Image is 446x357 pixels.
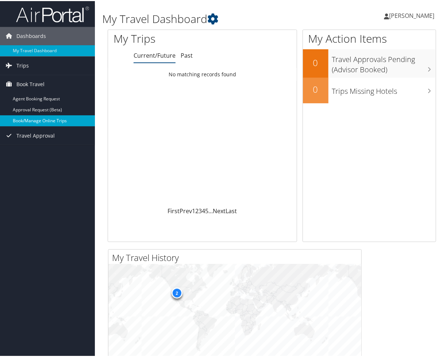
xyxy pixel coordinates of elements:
[303,77,436,102] a: 0Trips Missing Hotels
[202,206,205,214] a: 4
[114,30,212,45] h1: My Trips
[303,48,436,76] a: 0Travel Approvals Pending (Advisor Booked)
[303,55,328,68] h2: 0
[303,30,436,45] h1: My Action Items
[112,250,361,263] h2: My Travel History
[303,82,328,95] h2: 0
[195,206,199,214] a: 2
[208,206,213,214] span: …
[171,287,182,297] div: 2
[332,50,436,74] h3: Travel Approvals Pending (Advisor Booked)
[332,81,436,95] h3: Trips Missing Hotels
[16,55,29,74] span: Trips
[134,50,176,58] a: Current/Future
[226,206,237,214] a: Last
[389,11,434,19] span: [PERSON_NAME]
[108,67,297,80] td: No matching records found
[180,206,192,214] a: Prev
[181,50,193,58] a: Past
[205,206,208,214] a: 5
[16,26,46,44] span: Dashboards
[16,126,55,144] span: Travel Approval
[16,5,89,22] img: airportal-logo.png
[384,4,442,26] a: [PERSON_NAME]
[213,206,226,214] a: Next
[16,74,45,92] span: Book Travel
[102,10,328,26] h1: My Travel Dashboard
[192,206,195,214] a: 1
[168,206,180,214] a: First
[199,206,202,214] a: 3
